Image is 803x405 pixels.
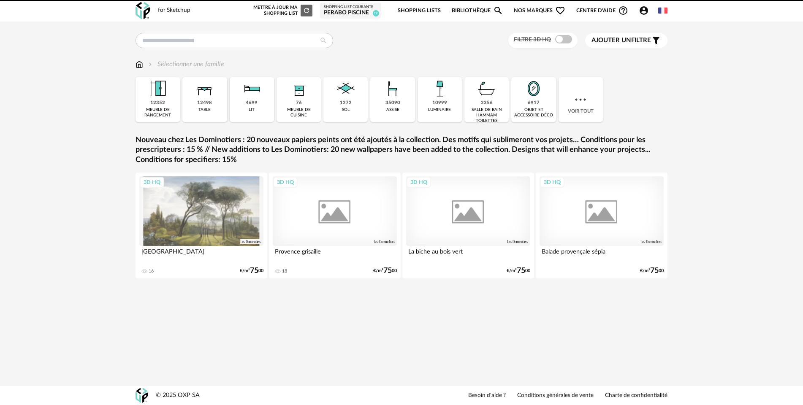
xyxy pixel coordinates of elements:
span: 75 [517,268,525,274]
img: svg+xml;base64,PHN2ZyB3aWR0aD0iMTYiIGhlaWdodD0iMTciIHZpZXdCb3g9IjAgMCAxNiAxNyIgZmlsbD0ibm9uZSIgeG... [136,59,143,69]
div: 76 [296,100,302,106]
span: Ajouter un [591,37,631,43]
a: Conditions générales de vente [517,392,594,400]
a: BibliothèqueMagnify icon [452,1,503,21]
span: Account Circle icon [639,5,649,16]
div: table [198,107,211,113]
div: 10999 [432,100,447,106]
span: Heart Outline icon [555,5,565,16]
img: Sol.png [334,77,357,100]
div: 4699 [246,100,258,106]
div: Provence grisaille [273,246,397,263]
a: Charte de confidentialité [605,392,667,400]
div: sol [342,107,350,113]
div: €/m² 00 [640,268,664,274]
div: lit [249,107,255,113]
div: PERABO PISCINE [324,9,377,17]
div: [GEOGRAPHIC_DATA] [139,246,263,263]
span: Help Circle Outline icon [618,5,628,16]
img: Assise.png [381,77,404,100]
a: Shopping List courante PERABO PISCINE 19 [324,5,377,17]
div: 1272 [340,100,352,106]
img: Literie.png [240,77,263,100]
div: 35090 [385,100,400,106]
span: Account Circle icon [639,5,653,16]
div: luminaire [428,107,451,113]
div: 3D HQ [273,177,298,188]
div: Voir tout [559,77,603,122]
img: more.7b13dc1.svg [573,92,588,107]
div: €/m² 00 [240,268,263,274]
img: OXP [136,388,148,403]
div: 2356 [481,100,493,106]
div: Shopping List courante [324,5,377,10]
img: Rangement.png [288,77,310,100]
div: La biche au bois vert [406,246,530,263]
div: Sélectionner une famille [147,59,224,69]
div: for Sketchup [158,7,190,14]
div: meuble de rangement [138,107,177,118]
span: Centre d'aideHelp Circle Outline icon [576,5,628,16]
span: Refresh icon [303,8,310,13]
div: 18 [282,268,287,274]
span: Filtre 3D HQ [514,37,551,43]
div: assise [386,107,399,113]
img: Salle%20de%20bain.png [475,77,498,100]
div: 12498 [197,100,212,106]
div: 12352 [150,100,165,106]
img: OXP [136,2,150,19]
span: 75 [650,268,659,274]
img: Luminaire.png [428,77,451,100]
span: Filter icon [651,35,661,46]
div: €/m² 00 [373,268,397,274]
button: Ajouter unfiltre Filter icon [585,33,667,48]
span: 19 [373,10,379,16]
div: €/m² 00 [507,268,530,274]
a: Nouveau chez Les Dominotiers : 20 nouveaux papiers peints ont été ajoutés à la collection. Des mo... [136,135,667,165]
div: 3D HQ [407,177,431,188]
div: objet et accessoire déco [514,107,553,118]
img: Meuble%20de%20rangement.png [146,77,169,100]
span: Nos marques [514,1,565,21]
div: 16 [149,268,154,274]
div: Balade provençale sépia [540,246,664,263]
a: 3D HQ Provence grisaille 18 €/m²7500 [269,173,401,278]
a: 3D HQ La biche au bois vert €/m²7500 [402,173,534,278]
span: 75 [250,268,258,274]
div: salle de bain hammam toilettes [467,107,506,124]
div: © 2025 OXP SA [156,391,200,400]
div: 3D HQ [140,177,164,188]
img: Miroir.png [522,77,545,100]
div: 6917 [528,100,540,106]
img: svg+xml;base64,PHN2ZyB3aWR0aD0iMTYiIGhlaWdodD0iMTYiIHZpZXdCb3g9IjAgMCAxNiAxNiIgZmlsbD0ibm9uZSIgeG... [147,59,154,69]
a: 3D HQ [GEOGRAPHIC_DATA] 16 €/m²7500 [136,173,267,278]
img: Table.png [193,77,216,100]
span: filtre [591,36,651,45]
div: Mettre à jour ma Shopping List [252,5,312,16]
a: Shopping Lists [398,1,441,21]
a: Besoin d'aide ? [468,392,506,400]
span: Magnify icon [493,5,503,16]
div: meuble de cuisine [279,107,318,118]
span: 75 [383,268,392,274]
a: 3D HQ Balade provençale sépia €/m²7500 [536,173,667,278]
img: fr [658,6,667,15]
div: 3D HQ [540,177,564,188]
